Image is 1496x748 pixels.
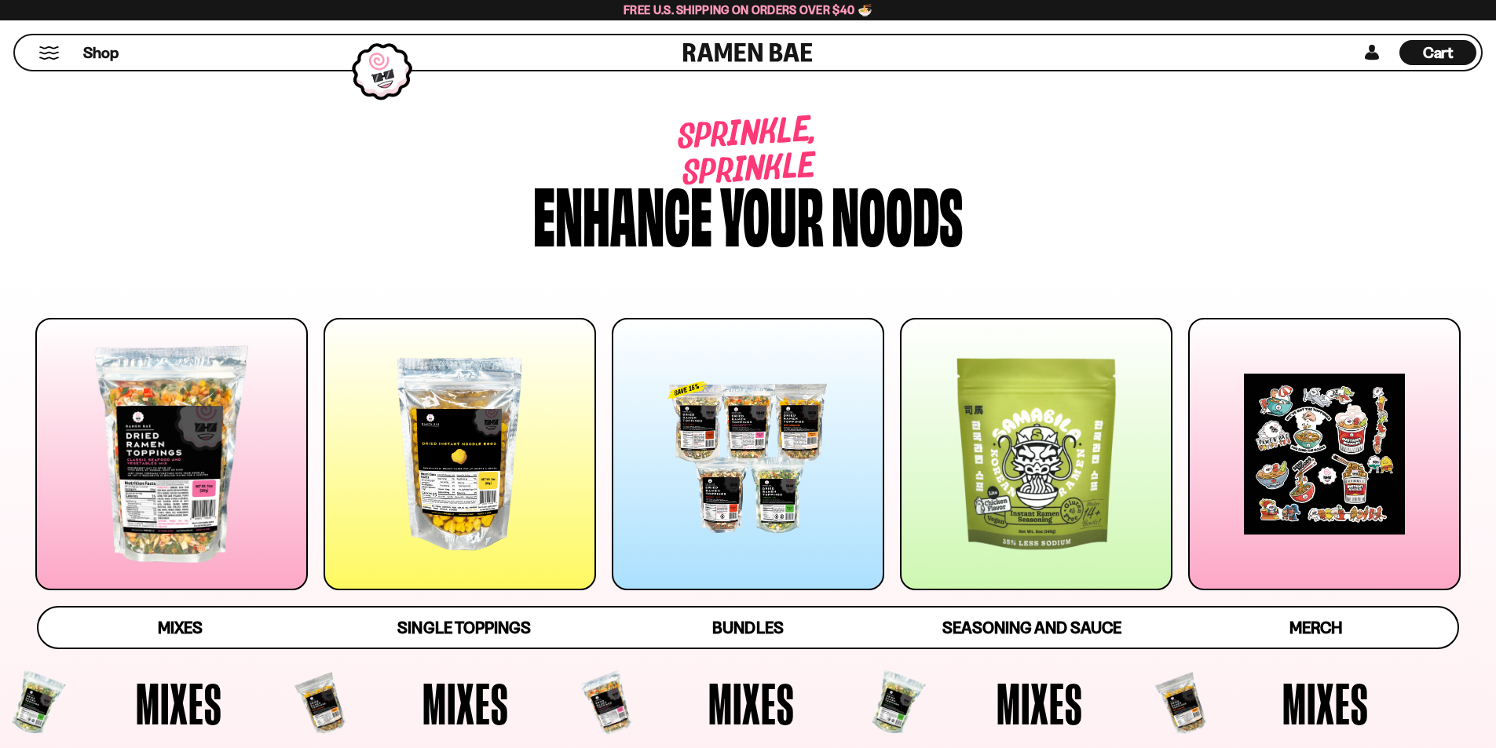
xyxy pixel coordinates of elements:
span: Merch [1289,618,1342,637]
a: Single Toppings [322,608,605,648]
span: Cart [1423,43,1454,62]
span: Mixes [136,674,222,732]
div: Cart [1399,35,1476,70]
a: Merch [1174,608,1458,648]
div: Enhance [533,175,712,250]
span: Free U.S. Shipping on Orders over $40 🍜 [624,2,872,17]
span: Mixes [997,674,1083,732]
a: Shop [83,40,119,65]
a: Mixes [38,608,322,648]
span: Mixes [158,618,203,637]
a: Bundles [606,608,890,648]
div: your [720,175,824,250]
span: Seasoning and Sauce [942,618,1121,637]
button: Mobile Menu Trigger [38,46,60,60]
span: Mixes [1282,674,1369,732]
span: Single Toppings [397,618,530,637]
span: Bundles [712,618,783,637]
a: Seasoning and Sauce [890,608,1173,648]
div: noods [832,175,963,250]
span: Mixes [422,674,509,732]
span: Shop [83,42,119,64]
span: Mixes [708,674,795,732]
